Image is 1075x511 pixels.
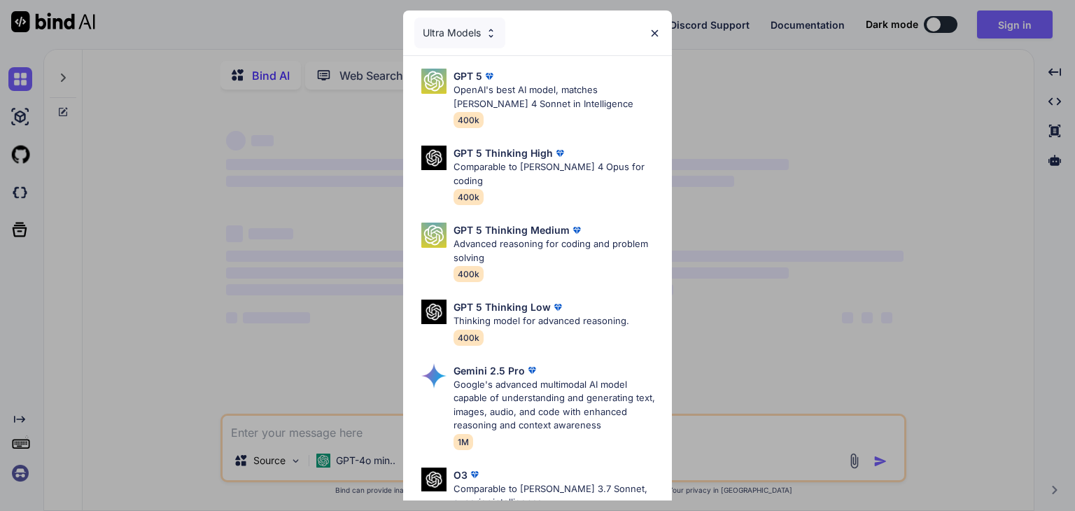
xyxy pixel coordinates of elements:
[525,363,539,377] img: premium
[421,468,447,492] img: Pick Models
[454,434,473,450] span: 1M
[421,146,447,170] img: Pick Models
[454,266,484,282] span: 400k
[414,17,505,48] div: Ultra Models
[551,300,565,314] img: premium
[454,363,525,378] p: Gemini 2.5 Pro
[454,146,553,160] p: GPT 5 Thinking High
[454,378,661,433] p: Google's advanced multimodal AI model capable of understanding and generating text, images, audio...
[421,223,447,248] img: Pick Models
[454,468,468,482] p: O3
[482,69,496,83] img: premium
[454,112,484,128] span: 400k
[454,314,629,328] p: Thinking model for advanced reasoning.
[570,223,584,237] img: premium
[454,83,661,111] p: OpenAI's best AI model, matches [PERSON_NAME] 4 Sonnet in Intelligence
[454,160,661,188] p: Comparable to [PERSON_NAME] 4 Opus for coding
[485,27,497,39] img: Pick Models
[454,237,661,265] p: Advanced reasoning for coding and problem solving
[468,468,482,482] img: premium
[454,482,661,510] p: Comparable to [PERSON_NAME] 3.7 Sonnet, superior intelligence
[553,146,567,160] img: premium
[421,363,447,388] img: Pick Models
[421,69,447,94] img: Pick Models
[454,223,570,237] p: GPT 5 Thinking Medium
[454,69,482,83] p: GPT 5
[454,330,484,346] span: 400k
[421,300,447,324] img: Pick Models
[454,189,484,205] span: 400k
[649,27,661,39] img: close
[454,300,551,314] p: GPT 5 Thinking Low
